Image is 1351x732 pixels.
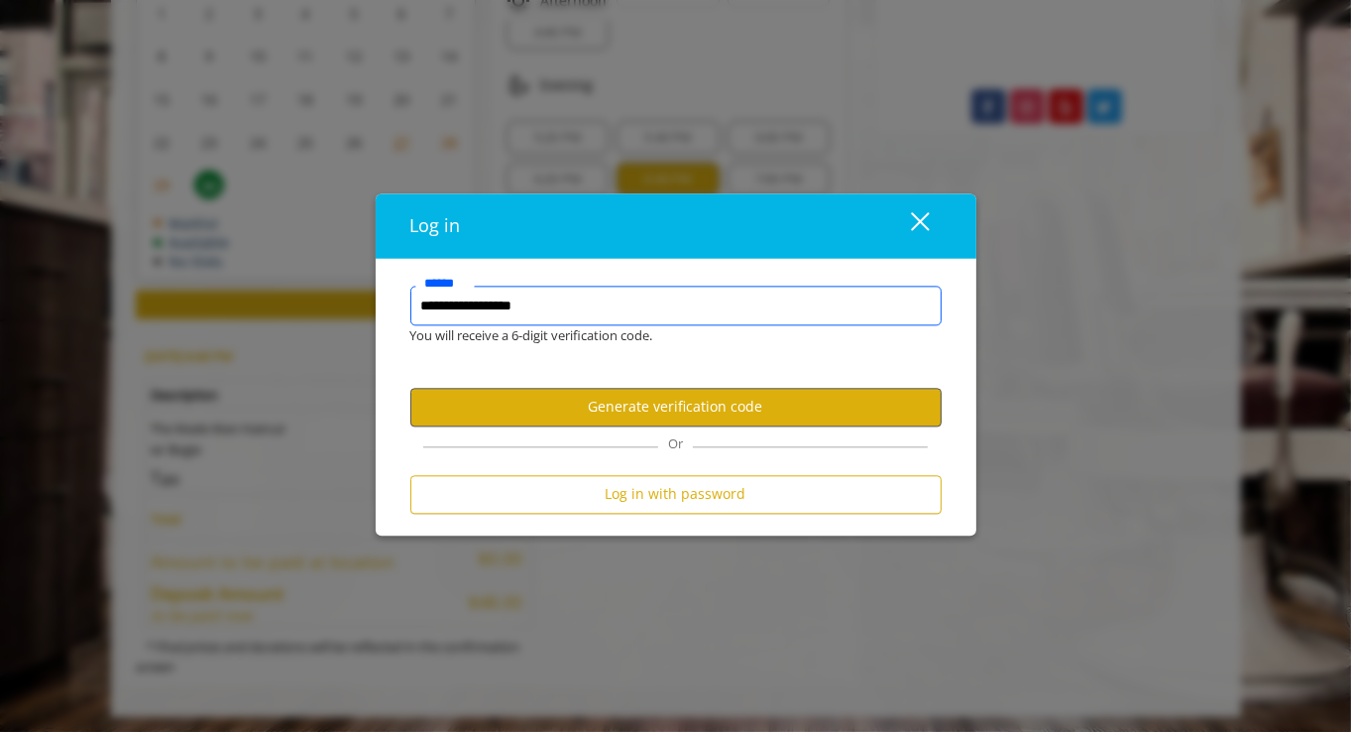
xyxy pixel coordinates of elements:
button: Log in with password [410,475,942,514]
span: Log in [410,213,461,237]
button: Generate verification code [410,388,942,427]
div: close dialog [888,211,928,241]
button: close dialog [874,205,942,246]
div: You will receive a 6-digit verification code. [395,325,927,346]
span: Or [658,434,693,452]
